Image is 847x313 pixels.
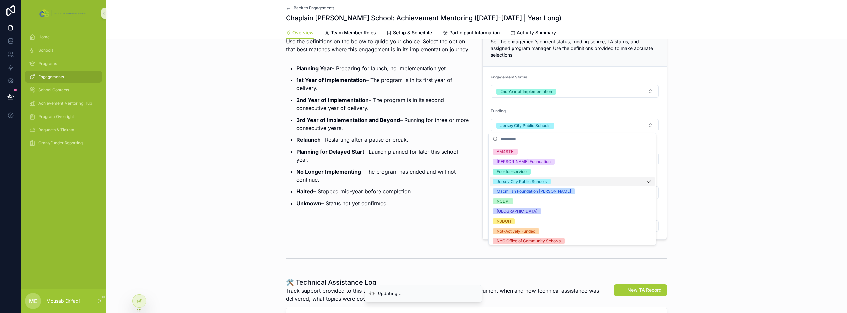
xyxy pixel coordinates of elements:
p: – Restarting after a pause or break. [296,136,470,144]
span: ME [29,297,37,305]
p: – Launch planned for later this school year. [296,148,470,164]
a: Schools [25,44,102,56]
p: – Status not yet confirmed. [296,199,470,207]
p: Mousab Elrifadi [46,298,80,304]
button: New TA Record [614,284,667,296]
span: Achievement Mentoring Hub [38,101,92,106]
div: [GEOGRAPHIC_DATA] [497,208,537,214]
span: Set the engagement’s current status, funding source, TA status, and assigned program manager. Use... [491,39,653,58]
p: – Running for three or more consecutive years. [296,116,470,132]
div: NCDPI [497,198,509,204]
a: Grant/Funder Reporting [25,137,102,149]
strong: Planning for Delayed Start [296,148,364,155]
a: Requests & Tickets [25,124,102,136]
div: Suggestions [489,145,656,245]
a: Overview [286,27,314,39]
span: Team Member Roles [331,29,376,36]
span: Programs [38,61,57,66]
p: – Stopped mid-year before completion. [296,187,470,195]
div: Not-Actively Funded [497,228,535,234]
span: Grant/Funder Reporting [38,140,83,146]
span: Program Oversight [38,114,74,119]
div: Jersey City Public Schools [497,179,547,184]
div: 2nd Year of Implementation [500,89,552,95]
h1: 🛠️ Technical Assistance Log [286,278,617,287]
a: Activity Summary [510,27,556,40]
span: Setup & Schedule [393,29,432,36]
strong: 1st Year of Implementation [296,77,366,83]
a: Program Oversight [25,111,102,123]
span: Engagement Status [491,75,527,79]
button: Unselect JERSEY_CITY_PUBLIC_SCHOOLS [496,122,554,129]
span: Schools [38,48,53,53]
button: Select Button [491,85,659,98]
a: Back to Engagements [286,5,334,11]
a: School Contacts [25,84,102,96]
p: – The program is in its first year of delivery. [296,76,470,92]
span: Requests & Tickets [38,127,74,132]
strong: Unknown [296,200,321,207]
div: Macmillan Foundation [PERSON_NAME] [497,188,571,194]
p: – The program is in its second consecutive year of delivery. [296,96,470,112]
img: App logo [38,8,89,19]
a: Engagements [25,71,102,83]
p: – Preparing for launch; no implementation yet. [296,64,470,72]
span: Engagements [38,74,64,79]
span: Track support provided to this site throughout the year. Use this section to document when and ho... [286,287,617,303]
button: Select Button [491,119,659,131]
strong: No Longer Implementing [296,168,361,175]
span: Funding [491,108,506,113]
span: School Contacts [38,87,69,93]
div: AM4STH [497,149,514,155]
span: Overview [292,29,314,36]
a: Setup & Schedule [386,27,432,40]
a: Participant Information [443,27,500,40]
strong: 2nd Year of Implementation [296,97,369,103]
a: Home [25,31,102,43]
div: NJDOH [497,218,511,224]
span: Participant Information [449,29,500,36]
a: Team Member Roles [324,27,376,40]
div: [PERSON_NAME] Foundation [497,159,551,165]
a: Programs [25,58,102,70]
strong: Planning Year [296,65,332,72]
span: Home [38,34,50,40]
strong: Halted [296,188,313,195]
span: Back to Engagements [294,5,334,11]
strong: Relaunch [296,136,321,143]
div: Jersey City Public Schools [500,123,550,129]
div: scrollable content [21,26,106,158]
h1: Chaplain [PERSON_NAME] School: Achievement Mentoring ([DATE]-[DATE] | Year Long) [286,13,561,23]
strong: 3rd Year of Implementation and Beyond [296,117,400,123]
a: Achievement Mentoring Hub [25,97,102,109]
span: Activity Summary [517,29,556,36]
div: NYC Office of Community Schools [497,238,561,244]
div: Updating... [378,290,402,297]
p: Use the definitions on the below to guide your choice. Select the option that best matches where ... [286,37,470,53]
div: Fee-for-service [497,169,527,175]
p: – The program has ended and will not continue. [296,168,470,183]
